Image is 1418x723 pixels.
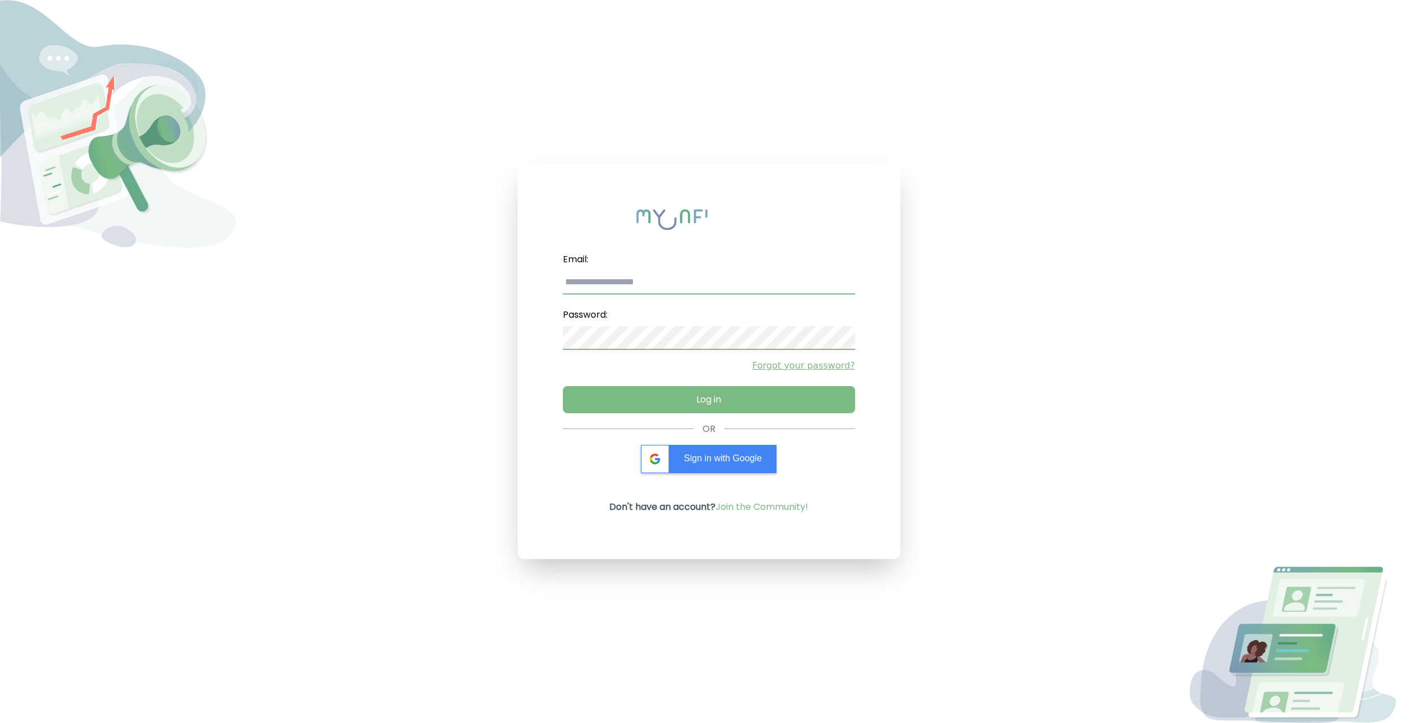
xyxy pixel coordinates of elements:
img: Login Image2 [1182,566,1418,723]
a: Forgot your password? [563,359,855,373]
a: Join the Community! [715,500,808,513]
button: Log in [563,386,855,413]
label: Email: [563,248,855,271]
span: Sign in with Google [684,453,762,463]
div: OR [703,422,715,436]
img: My Influency [636,209,781,230]
label: Password: [563,304,855,326]
div: Sign in with Google [641,445,777,473]
p: Don't have an account? [609,500,808,514]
